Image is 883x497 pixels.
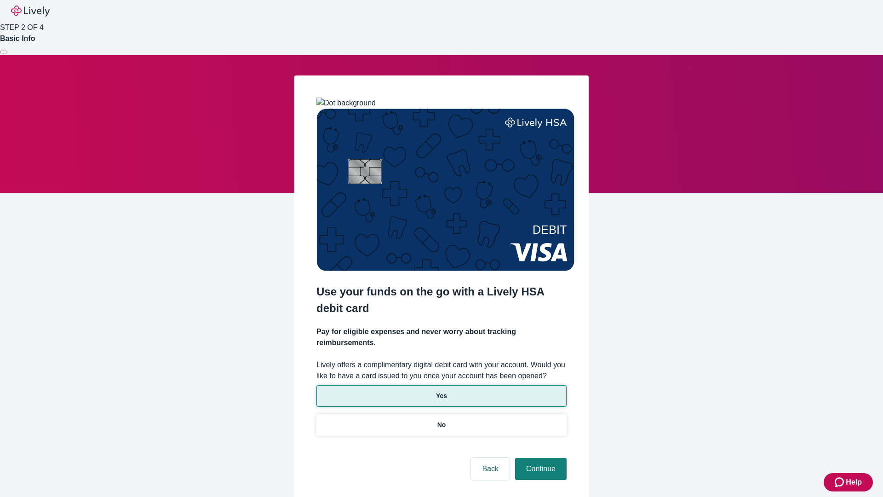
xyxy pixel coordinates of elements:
[436,391,447,401] p: Yes
[316,385,567,407] button: Yes
[316,326,567,348] h4: Pay for eligible expenses and never worry about tracking reimbursements.
[316,359,567,381] label: Lively offers a complimentary digital debit card with your account. Would you like to have a card...
[835,477,846,488] svg: Zendesk support icon
[824,473,873,491] button: Zendesk support iconHelp
[316,283,567,317] h2: Use your funds on the go with a Lively HSA debit card
[11,6,50,17] img: Lively
[471,458,510,480] button: Back
[846,477,862,488] span: Help
[316,414,567,436] button: No
[437,420,446,430] p: No
[316,98,376,109] img: Dot background
[515,458,567,480] button: Continue
[316,109,574,271] img: Debit card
